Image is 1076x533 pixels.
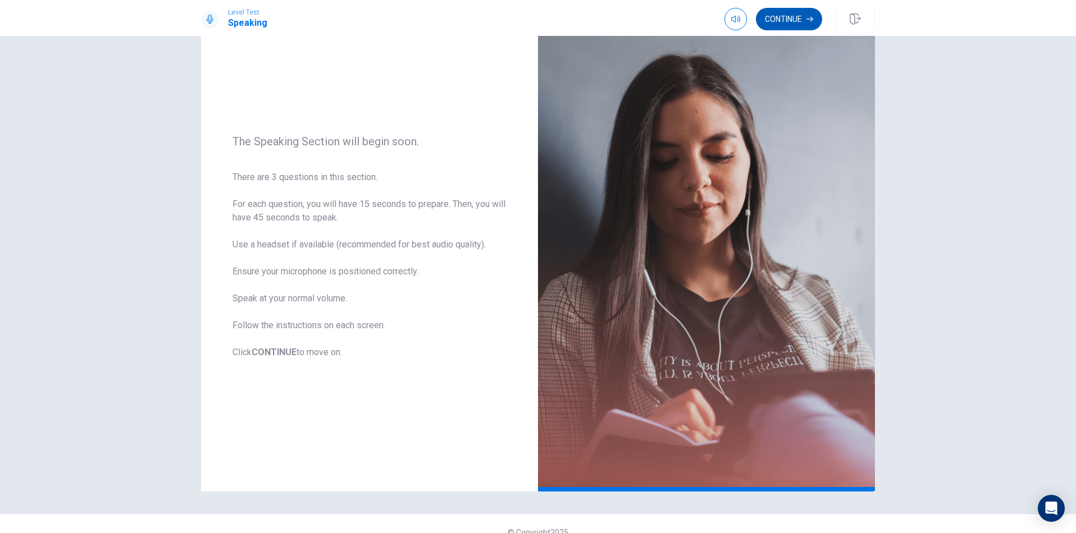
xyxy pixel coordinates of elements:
span: The Speaking Section will begin soon. [232,135,507,148]
img: speaking intro [538,2,875,491]
button: Continue [756,8,822,30]
div: Open Intercom Messenger [1038,495,1065,522]
h1: Speaking [228,16,267,30]
b: CONTINUE [252,347,297,357]
span: There are 3 questions in this section. For each question, you will have 15 seconds to prepare. Th... [232,171,507,359]
span: Level Test [228,8,267,16]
